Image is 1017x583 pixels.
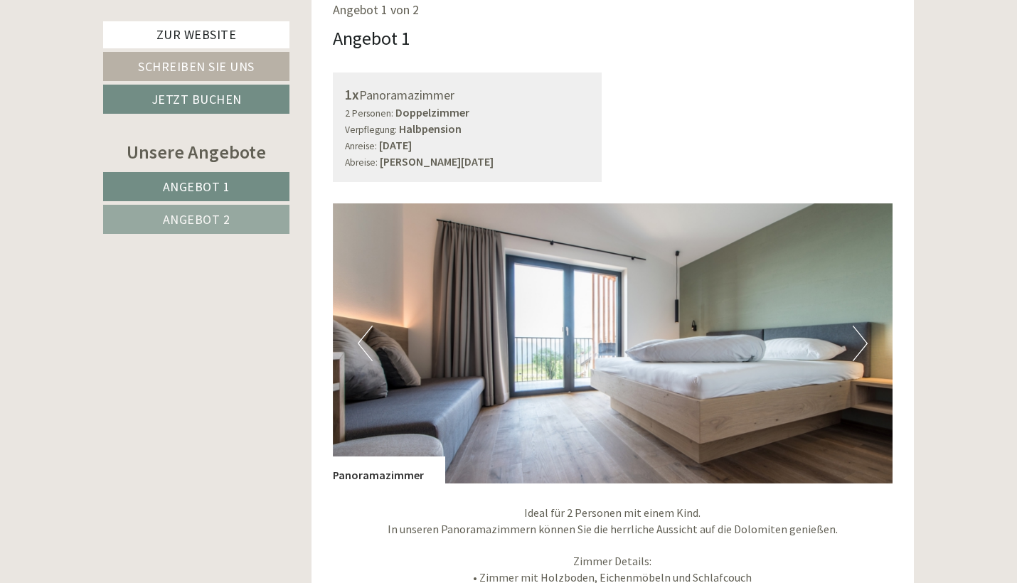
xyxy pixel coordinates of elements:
button: Previous [358,326,373,361]
div: Inso Sonnenheim [21,41,219,53]
div: Guten Tag, wie können wir Ihnen helfen? [11,38,226,82]
div: Angebot 1 [333,25,410,51]
a: Zur Website [103,21,289,48]
div: Unsere Angebote [103,139,289,165]
small: 15:07 [21,69,219,79]
b: Doppelzimmer [395,105,469,119]
small: 2 Personen: [345,107,393,119]
div: [DATE] [255,11,306,35]
div: Panoramazimmer [345,85,590,105]
b: [DATE] [379,138,412,152]
small: Abreise: [345,156,378,169]
small: Verpflegung: [345,124,397,136]
button: Senden [469,370,560,400]
b: Halbpension [399,122,462,136]
span: Angebot 1 [163,178,230,195]
span: Angebot 1 von 2 [333,1,419,18]
a: Schreiben Sie uns [103,52,289,81]
button: Next [853,326,868,361]
img: image [333,203,893,483]
b: [PERSON_NAME][DATE] [380,154,494,169]
span: Angebot 2 [163,211,230,228]
small: Anreise: [345,140,377,152]
a: Jetzt buchen [103,85,289,114]
b: 1x [345,85,359,103]
div: Panoramazimmer [333,456,445,483]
